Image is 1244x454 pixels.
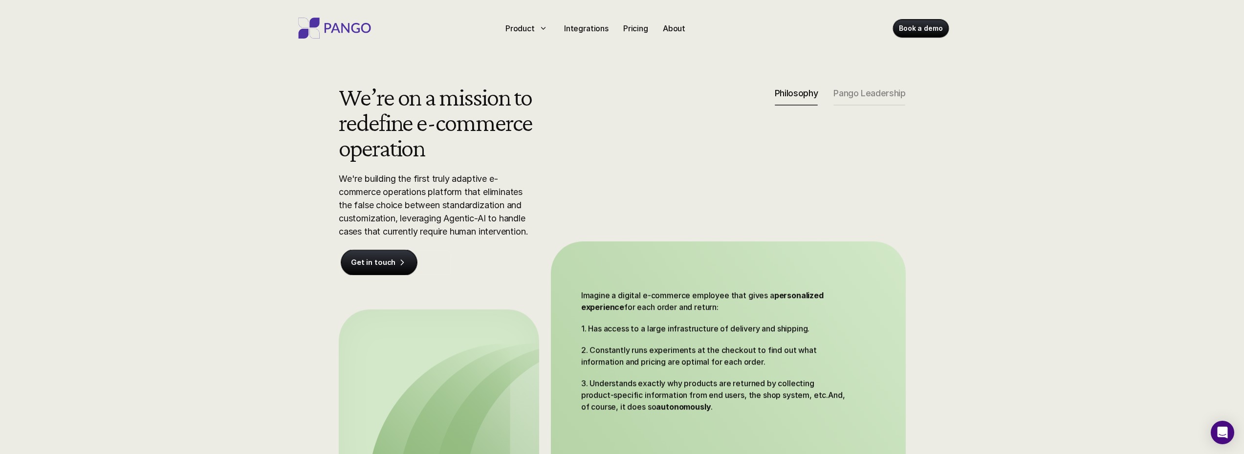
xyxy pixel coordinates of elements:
[833,88,905,99] p: Pango Leadership
[581,290,825,312] strong: personalized experience
[619,21,652,36] a: Pricing
[775,88,818,99] p: Philosophy
[893,20,948,37] a: Book a demo
[339,84,548,160] h2: We’re on a mission to redefine e-commerce operation
[581,289,847,313] p: Imagine a digital e-commerce employee that gives a for each order and return:
[560,21,612,36] a: Integrations
[351,258,395,267] p: Get in touch
[656,402,711,411] strong: autonomously
[339,172,534,238] p: We're building the first truly adaptive e-commerce operations platform that eliminates the false ...
[505,22,535,34] p: Product
[581,323,847,334] p: 1. Has access to a large infrastructure of delivery and shipping.
[581,377,847,412] p: 3. Understands exactly why products are returned by collecting product-specific information from ...
[564,22,609,34] p: Integrations
[663,22,685,34] p: About
[581,344,847,368] p: 2. Constantly runs experiments at the checkout to find out what information and pricing are optim...
[341,250,417,275] a: Get in touch
[623,22,648,34] p: Pricing
[1211,421,1234,444] div: Open Intercom Messenger
[659,21,689,36] a: About
[899,23,942,33] p: Book a demo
